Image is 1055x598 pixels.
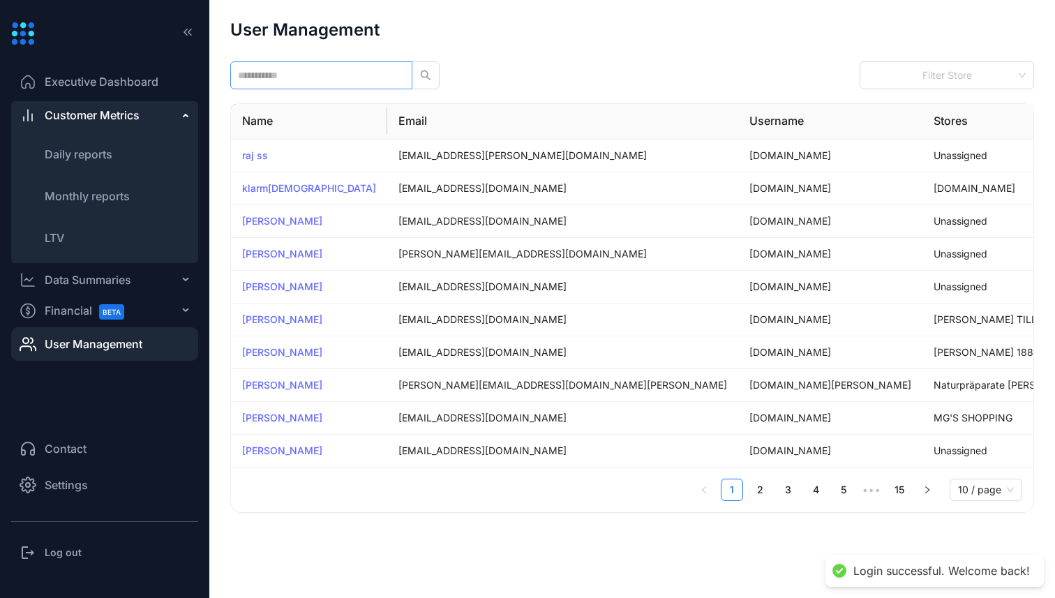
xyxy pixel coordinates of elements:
[738,336,922,369] td: [DOMAIN_NAME]
[738,304,922,336] td: [DOMAIN_NAME]
[45,336,142,352] span: User Management
[45,271,131,288] div: Data Summaries
[387,369,738,402] td: [PERSON_NAME][EMAIL_ADDRESS][DOMAIN_NAME][PERSON_NAME]
[387,402,738,435] td: [EMAIL_ADDRESS][DOMAIN_NAME]
[853,564,1030,578] div: Login successful. Welcome back!
[721,479,742,500] a: 1
[420,70,431,81] span: search
[45,477,88,493] span: Settings
[242,444,322,456] a: [PERSON_NAME]
[950,479,1022,501] div: Page Size
[777,479,798,500] a: 3
[916,479,938,501] button: right
[738,369,922,402] td: [DOMAIN_NAME][PERSON_NAME]
[45,440,87,457] span: Contact
[45,107,140,124] span: Customer Metrics
[242,215,322,227] a: [PERSON_NAME]
[45,295,137,327] span: Financial
[387,140,738,172] td: [EMAIL_ADDRESS][PERSON_NAME][DOMAIN_NAME]
[923,486,931,494] span: right
[387,205,738,238] td: [EMAIL_ADDRESS][DOMAIN_NAME]
[387,104,738,139] th: Email
[242,149,268,161] a: raj ss
[45,231,64,245] span: LTV
[738,402,922,435] td: [DOMAIN_NAME]
[230,21,380,39] h1: User Management
[242,346,322,358] a: [PERSON_NAME]
[242,182,376,194] a: klarm[DEMOGRAPHIC_DATA]
[888,479,911,501] li: 15
[693,479,715,501] li: Previous Page
[738,205,922,238] td: [DOMAIN_NAME]
[860,479,883,501] li: Next 5 Pages
[693,479,715,501] button: left
[738,104,922,139] th: Username
[99,304,124,320] span: BETA
[387,304,738,336] td: [EMAIL_ADDRESS][DOMAIN_NAME]
[738,238,922,271] td: [DOMAIN_NAME]
[387,172,738,205] td: [EMAIL_ADDRESS][DOMAIN_NAME]
[700,486,708,494] span: left
[231,104,387,139] th: Name
[242,379,322,391] a: [PERSON_NAME]
[45,73,158,90] span: Executive Dashboard
[749,479,771,501] li: 2
[242,248,322,260] a: [PERSON_NAME]
[860,479,883,501] span: •••
[45,147,112,161] span: Daily reports
[721,479,743,501] li: 1
[738,140,922,172] td: [DOMAIN_NAME]
[805,479,827,501] li: 4
[738,271,922,304] td: [DOMAIN_NAME]
[958,479,1014,500] span: 10 / page
[45,546,82,560] h3: Log out
[387,238,738,271] td: [PERSON_NAME][EMAIL_ADDRESS][DOMAIN_NAME]
[387,336,738,369] td: [EMAIL_ADDRESS][DOMAIN_NAME]
[889,479,910,500] a: 15
[242,412,322,424] a: [PERSON_NAME]
[738,172,922,205] td: [DOMAIN_NAME]
[387,271,738,304] td: [EMAIL_ADDRESS][DOMAIN_NAME]
[242,313,322,325] a: [PERSON_NAME]
[749,479,770,500] a: 2
[45,189,130,203] span: Monthly reports
[242,281,322,292] a: [PERSON_NAME]
[916,479,938,501] li: Next Page
[387,435,738,468] td: [EMAIL_ADDRESS][DOMAIN_NAME]
[832,479,855,501] li: 5
[777,479,799,501] li: 3
[805,479,826,500] a: 4
[738,435,922,468] td: [DOMAIN_NAME]
[833,479,854,500] a: 5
